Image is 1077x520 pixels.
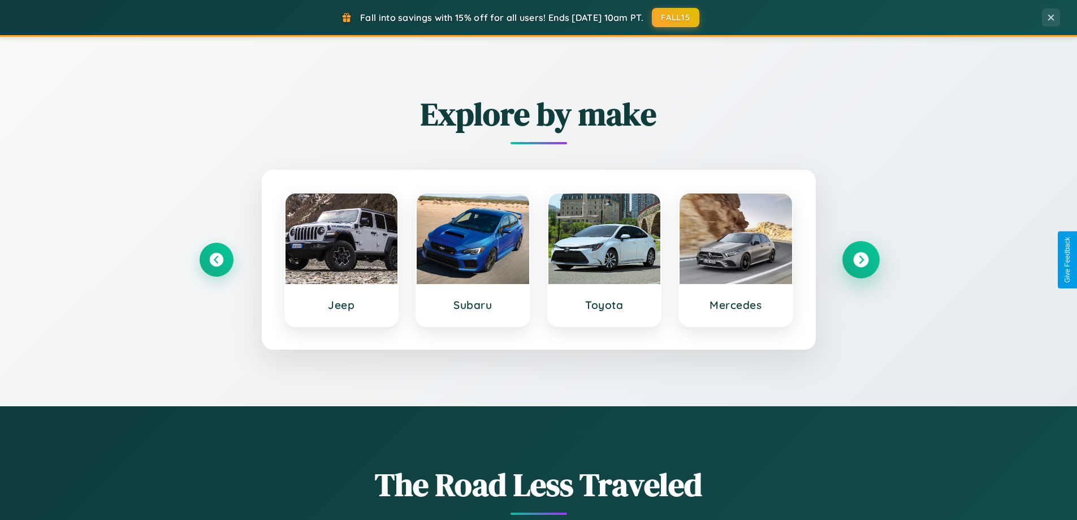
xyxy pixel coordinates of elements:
[652,8,699,27] button: FALL15
[360,12,643,23] span: Fall into savings with 15% off for all users! Ends [DATE] 10am PT.
[200,92,878,136] h2: Explore by make
[428,298,518,312] h3: Subaru
[691,298,781,312] h3: Mercedes
[1063,237,1071,283] div: Give Feedback
[560,298,650,312] h3: Toyota
[297,298,387,312] h3: Jeep
[200,463,878,506] h1: The Road Less Traveled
